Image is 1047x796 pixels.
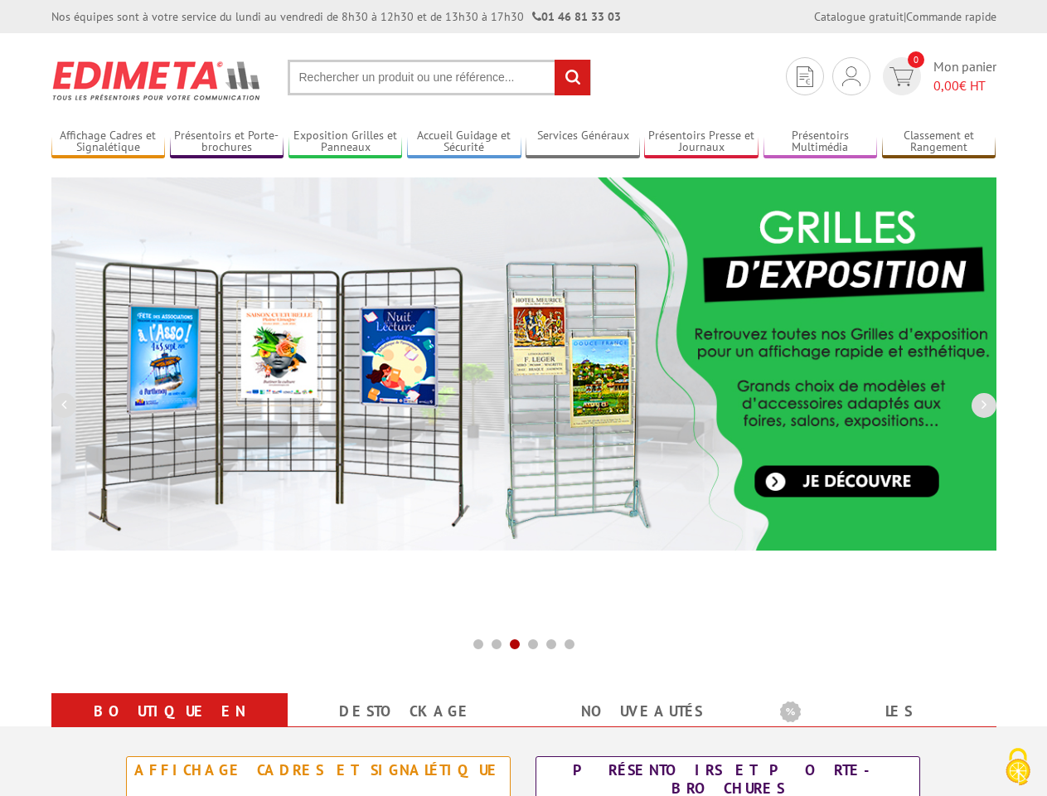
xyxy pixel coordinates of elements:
[997,746,1039,788] img: Cookies (fenêtre modale)
[526,129,640,156] a: Services Généraux
[644,129,759,156] a: Présentoirs Presse et Journaux
[555,60,590,95] input: rechercher
[797,66,813,87] img: devis rapide
[288,60,591,95] input: Rechercher un produit ou une référence...
[989,740,1047,796] button: Cookies (fenêtre modale)
[407,129,521,156] a: Accueil Guidage et Sécurité
[906,9,996,24] a: Commande rapide
[170,129,284,156] a: Présentoirs et Porte-brochures
[308,696,504,726] a: Destockage
[879,57,996,95] a: devis rapide 0 Mon panier 0,00€ HT
[763,129,878,156] a: Présentoirs Multimédia
[288,129,403,156] a: Exposition Grilles et Panneaux
[933,57,996,95] span: Mon panier
[51,50,263,111] img: Présentoir, panneau, stand - Edimeta - PLV, affichage, mobilier bureau, entreprise
[780,696,977,756] a: Les promotions
[933,77,959,94] span: 0,00
[933,76,996,95] span: € HT
[889,67,914,86] img: devis rapide
[842,66,860,86] img: devis rapide
[532,9,621,24] strong: 01 46 81 33 03
[51,129,166,156] a: Affichage Cadres et Signalétique
[51,8,621,25] div: Nos équipes sont à votre service du lundi au vendredi de 8h30 à 12h30 et de 13h30 à 17h30
[544,696,740,726] a: nouveautés
[814,9,904,24] a: Catalogue gratuit
[814,8,996,25] div: |
[882,129,996,156] a: Classement et Rangement
[908,51,924,68] span: 0
[780,696,987,730] b: Les promotions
